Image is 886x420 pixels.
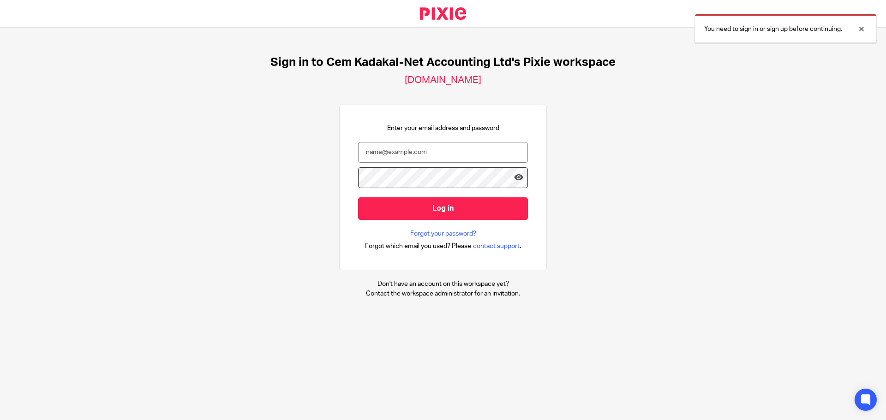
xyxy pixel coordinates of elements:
p: You need to sign in or sign up before continuing. [704,24,842,34]
span: Forgot which email you used? Please [365,242,471,251]
p: Enter your email address and password [387,124,499,133]
p: Contact the workspace administrator for an invitation. [366,289,520,298]
h2: [DOMAIN_NAME] [405,74,481,86]
input: Log in [358,197,528,220]
input: name@example.com [358,142,528,163]
div: . [365,241,521,251]
a: Forgot your password? [410,229,476,238]
span: contact support [473,242,520,251]
p: Don't have an account on this workspace yet? [366,279,520,289]
h1: Sign in to Cem Kadakal-Net Accounting Ltd's Pixie workspace [270,55,616,70]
